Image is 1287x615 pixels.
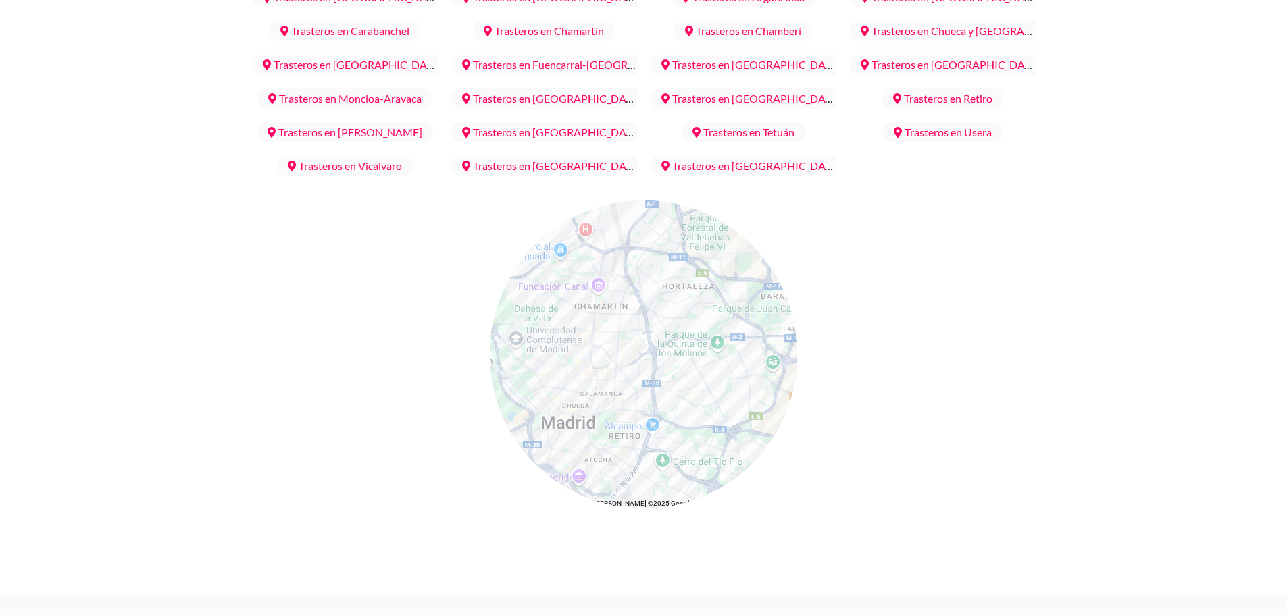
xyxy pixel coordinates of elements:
[674,19,812,43] a: Trasteros en Chamberí‎
[277,154,413,178] a: Trasteros en Vicálvaro‎
[557,499,567,508] button: Combinaciones de teclas
[451,120,786,144] a: Trasteros en [GEOGRAPHIC_DATA][PERSON_NAME]-Canillejas‎
[765,500,793,507] a: Términos (se abre en una nueva pestaña)
[882,86,1003,110] a: Trasteros en Retiro‎
[451,86,653,110] a: Trasteros en [GEOGRAPHIC_DATA]‎
[257,120,433,144] a: Trasteros en [PERSON_NAME]‎
[493,491,538,508] img: Google
[651,86,852,110] a: Trasteros en [GEOGRAPHIC_DATA]‎
[493,491,538,508] a: Abre esta zona en Google Maps (se abre en una nueva ventana)
[451,154,653,178] a: Trasteros en [GEOGRAPHIC_DATA]‎
[651,53,852,76] a: Trasteros en [GEOGRAPHIC_DATA]‎
[473,19,615,43] a: Trasteros en Chamartín‎
[682,120,805,144] a: Trasteros en Tetuán‎
[575,500,757,507] span: Datos [PERSON_NAME] ©2025 Google, Inst. Geogr. Nacional
[252,53,453,76] a: Trasteros en [GEOGRAPHIC_DATA]‎
[270,19,420,43] a: Trasteros en Carabanchel‎
[850,19,1096,43] a: Trasteros en Chueca y [GEOGRAPHIC_DATA]
[651,154,852,178] a: Trasteros en [GEOGRAPHIC_DATA]‎
[257,86,432,110] a: Trasteros en Moncloa-Aravaca‎
[883,120,1003,144] a: Trasteros en Usera‎
[1044,442,1287,615] div: Widget de chat
[451,53,791,76] a: Trasteros en Fuencarral-[GEOGRAPHIC_DATA][PERSON_NAME]‎
[1044,442,1287,615] iframe: Chat Widget
[850,53,1051,76] a: Trasteros en [GEOGRAPHIC_DATA]‎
